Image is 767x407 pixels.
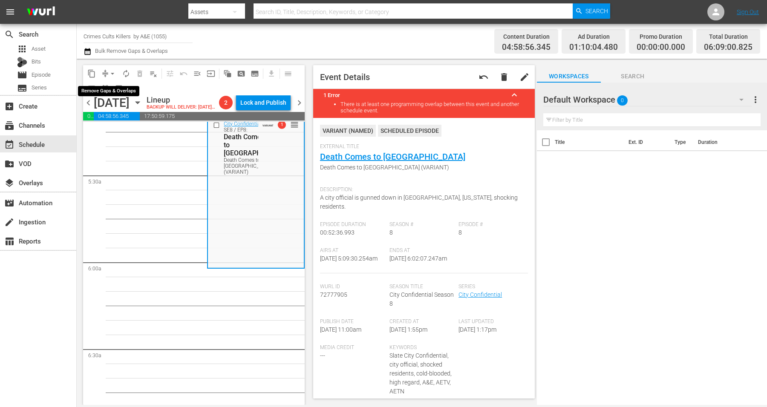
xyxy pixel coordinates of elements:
[320,186,524,193] span: Description:
[479,72,489,82] span: Revert to Primary Episode
[83,112,94,120] span: 01:10:04.480
[128,84,137,93] span: toggle_off
[207,69,215,78] span: input
[494,67,514,87] button: delete
[278,120,286,129] span: 1
[389,229,393,236] span: 8
[32,71,51,79] span: Episode
[320,125,376,137] div: VARIANT ( NAMED )
[4,159,14,169] span: VOD
[160,65,177,82] span: Customize Events
[704,31,753,43] div: Total Duration
[320,229,355,236] span: 00:52:36.993
[320,221,385,228] span: Episode Duration
[85,67,98,80] span: Copy Lineup
[122,69,130,78] span: autorenew_outlined
[389,326,427,333] span: [DATE] 1:55pm
[669,130,693,154] th: Type
[17,57,27,67] div: Bits
[17,70,27,80] span: Episode
[458,318,524,325] span: Last Updated
[83,97,94,108] span: chevron_left
[502,31,551,43] div: Content Duration
[320,326,361,333] span: [DATE] 11:00am
[389,284,455,290] span: Season Title
[177,67,190,80] span: Revert to Primary Episode
[219,99,233,106] span: 2
[340,101,525,114] li: There is at least one programming overlap between this event and another schedule event.
[190,67,204,80] span: Fill episodes with ad slates
[569,31,618,43] div: Ad Duration
[223,69,232,78] span: auto_awesome_motion_outlined
[504,85,525,105] button: keyboard_arrow_up
[224,121,261,127] a: City Confidential
[750,95,761,105] span: more_vert
[4,29,14,40] span: Search
[320,291,347,298] span: 72777905
[320,163,524,172] span: Death Comes to [GEOGRAPHIC_DATA] (VARIANT)
[248,67,262,80] span: Create Series Block
[458,326,496,333] span: [DATE] 1:17pm
[389,318,455,325] span: Created At
[623,130,669,154] th: Ext. ID
[737,9,759,15] a: Sign Out
[218,65,234,82] span: Refresh All Search Blocks
[101,69,110,78] span: compress
[704,43,753,52] span: 06:09:00.825
[108,69,117,78] span: arrow_drop_down
[320,194,518,210] span: A city official is gunned down in [GEOGRAPHIC_DATA], [US_STATE], shocking residents.
[20,2,61,22] img: ans4CAIJ8jUAAAAAAAAAAAAAAAAAAAAAAAAgQb4GAAAAAAAAAAAAAAAAAAAAAAAAJMjXAAAAAAAAAAAAAAAAAAAAAAAAgAT5G...
[4,120,14,131] span: Channels
[320,143,524,150] span: External Title
[4,140,14,150] span: Schedule
[32,45,46,53] span: Asset
[193,69,202,78] span: menu_open
[458,291,502,298] a: City Confidential
[389,352,452,395] span: Slate City Confidential, city official, shocked residents, cold-blooded, high regard, A&E, AETV, ...
[87,69,96,78] span: content_copy
[4,217,14,227] span: Ingestion
[4,236,14,246] span: Reports
[147,67,160,80] span: Clear Lineup
[32,83,47,92] span: Series
[119,67,133,80] span: Loop Content
[32,57,41,66] span: Bits
[320,247,385,254] span: Airs At
[94,112,140,120] span: 04:58:56.345
[262,65,278,82] span: Download as CSV
[585,3,608,19] span: Search
[5,7,15,17] span: menu
[112,82,126,95] span: View Backup
[251,69,259,78] span: subtitles_outlined
[389,247,455,254] span: Ends At
[126,82,139,95] span: 24 hours Lineup View is OFF
[224,121,268,175] div: / SE8 / EP8:
[147,105,216,110] div: BACKUP WILL DELIVER: [DATE] 4a (local)
[458,221,524,228] span: Episode #
[573,3,610,19] button: Search
[278,65,295,82] span: Day Calendar View
[234,67,248,80] span: Create Search Block
[509,90,519,100] span: keyboard_arrow_up
[458,229,462,236] span: 8
[499,72,509,82] span: delete
[555,130,623,154] th: Title
[514,67,535,87] button: edit
[290,120,299,129] span: reorder
[4,178,14,188] span: Overlays
[378,125,441,137] div: Scheduled Episode
[601,71,665,82] span: Search
[389,291,454,307] span: City Confidential Season 8
[537,71,601,82] span: Workspaces
[224,157,268,175] div: Death Comes to [GEOGRAPHIC_DATA] (VARIANT)
[637,43,685,52] span: 00:00:00.000
[4,101,14,112] span: Create
[290,120,299,129] button: reorder
[320,352,325,359] span: ---
[389,255,447,262] span: [DATE] 6:02:07.247am
[294,97,305,108] span: chevron_right
[17,44,27,54] span: Asset
[4,198,14,208] span: Automation
[149,69,158,78] span: playlist_remove_outlined
[320,255,378,262] span: [DATE] 5:09:30.254am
